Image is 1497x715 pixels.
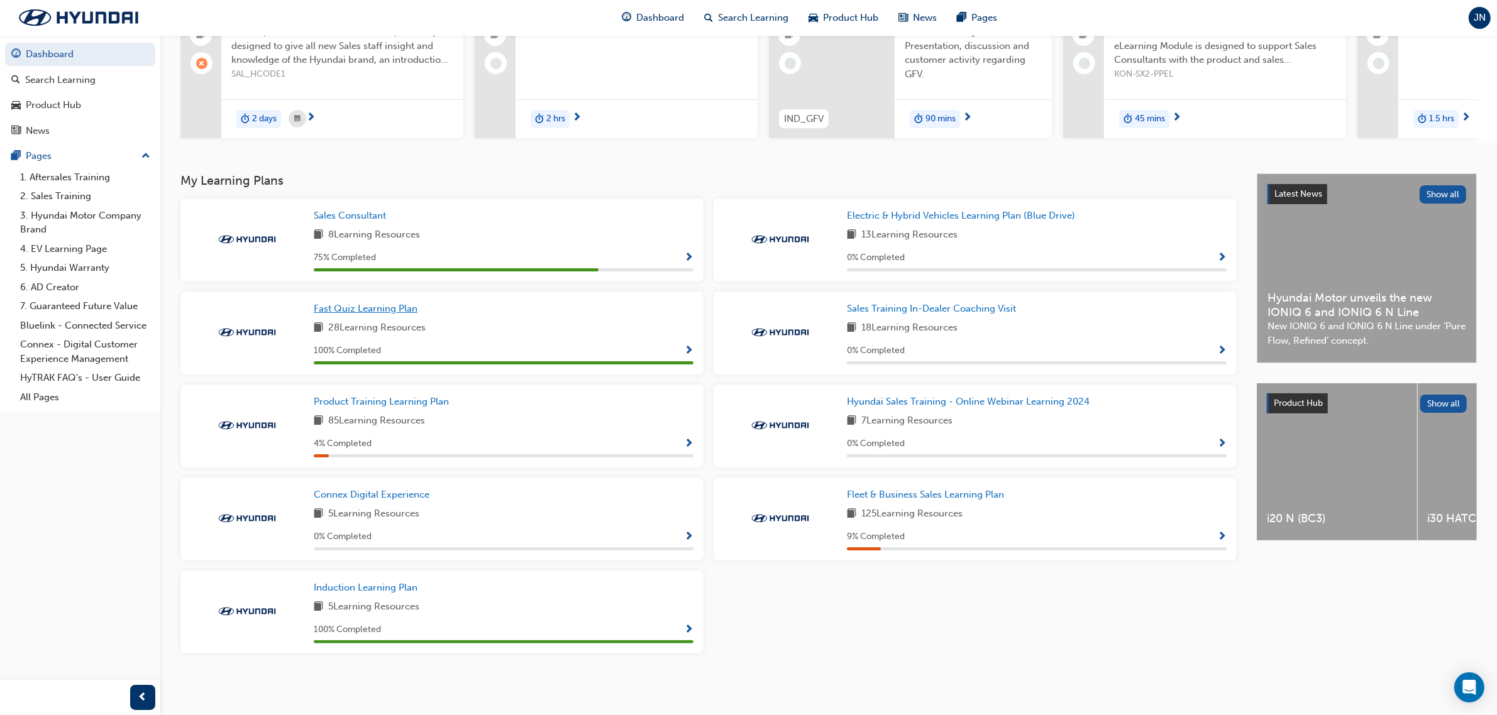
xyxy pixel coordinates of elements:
[572,112,582,124] span: next-icon
[1217,250,1227,266] button: Show Progress
[5,94,155,117] a: Product Hub
[5,40,155,145] button: DashboardSearch LearningProduct HubNews
[684,622,693,638] button: Show Progress
[799,5,889,31] a: car-iconProduct Hub
[231,25,453,67] span: This important foundation course is specifically designed to give all new Sales staff insight and...
[231,67,453,82] span: SAL_HCODE1
[847,530,905,544] span: 9 % Completed
[847,344,905,358] span: 0 % Completed
[746,326,815,339] img: Trak
[847,437,905,451] span: 0 % Completed
[314,506,323,522] span: book-icon
[889,5,947,31] a: news-iconNews
[314,227,323,243] span: book-icon
[15,239,155,259] a: 4. EV Learning Page
[328,413,425,429] span: 85 Learning Resources
[314,582,417,593] span: Induction Learning Plan
[1217,253,1227,264] span: Show Progress
[1418,111,1427,128] span: duration-icon
[11,100,21,111] span: car-icon
[138,690,148,706] span: prev-icon
[847,210,1075,221] span: Electric & Hybrid Vehicles Learning Plan (Blue Drive)
[1274,398,1323,408] span: Product Hub
[1420,185,1467,204] button: Show all
[684,250,693,266] button: Show Progress
[1135,112,1165,126] span: 45 mins
[546,112,565,126] span: 2 hrs
[15,187,155,206] a: 2. Sales Training
[314,344,381,358] span: 100 % Completed
[861,506,963,522] span: 125 Learning Resources
[847,396,1090,407] span: Hyundai Sales Training - Online Webinar Learning 2024
[684,343,693,359] button: Show Progress
[196,58,207,69] span: learningRecordVerb_ABSENT-icon
[5,145,155,168] button: Pages
[328,506,419,522] span: 5 Learning Resources
[684,625,693,636] span: Show Progress
[1217,346,1227,357] span: Show Progress
[1268,184,1466,204] a: Latest NewsShow all
[314,530,372,544] span: 0 % Completed
[899,10,909,26] span: news-icon
[1267,393,1467,413] a: Product HubShow all
[213,605,282,618] img: Trak
[847,395,1095,409] a: Hyundai Sales Training - Online Webinar Learning 2024
[5,43,155,66] a: Dashboard
[684,439,693,450] span: Show Progress
[1373,58,1384,69] span: learningRecordVerb_NONE-icon
[15,278,155,297] a: 6. AD Creator
[15,316,155,336] a: Bluelink - Connected Service
[963,112,972,124] span: next-icon
[947,5,1008,31] a: pages-iconPages
[1268,291,1466,319] span: Hyundai Motor unveils the new IONIQ 6 and IONIQ 6 N Line
[314,623,381,637] span: 100 % Completed
[861,413,953,429] span: 7 Learning Resources
[847,488,1009,502] a: Fleet & Business Sales Learning Plan
[141,148,150,165] span: up-icon
[847,489,1004,500] span: Fleet & Business Sales Learning Plan
[622,10,632,26] span: guage-icon
[861,227,958,243] span: 13 Learning Resources
[684,529,693,545] button: Show Progress
[314,302,423,316] a: Fast Quiz Learning Plan
[847,506,856,522] span: book-icon
[180,173,1237,188] h3: My Learning Plans
[1469,7,1491,29] button: JN
[314,251,376,265] span: 75 % Completed
[15,206,155,239] a: 3. Hyundai Motor Company Brand
[1429,112,1454,126] span: 1.5 hrs
[314,303,417,314] span: Fast Quiz Learning Plan
[328,227,420,243] span: 8 Learning Resources
[695,5,799,31] a: search-iconSearch Learning
[314,599,323,615] span: book-icon
[314,210,386,221] span: Sales Consultant
[1474,11,1486,25] span: JN
[26,124,50,138] div: News
[294,111,301,127] span: calendar-icon
[213,419,282,432] img: Trak
[847,413,856,429] span: book-icon
[847,209,1080,223] a: Electric & Hybrid Vehicles Learning Plan (Blue Drive)
[719,11,789,25] span: Search Learning
[5,68,155,92] a: Search Learning
[684,346,693,357] span: Show Progress
[328,599,419,615] span: 5 Learning Resources
[6,4,151,31] img: Trak
[1114,25,1336,67] span: The 2024 KONA (SX2) Product Presentation eLearning Module is designed to support Sales Consultant...
[1172,112,1181,124] span: next-icon
[1217,436,1227,452] button: Show Progress
[746,233,815,246] img: Trak
[684,532,693,543] span: Show Progress
[1217,532,1227,543] span: Show Progress
[328,320,426,336] span: 28 Learning Resources
[861,320,958,336] span: 18 Learning Resources
[5,119,155,143] a: News
[1217,343,1227,359] button: Show Progress
[306,112,316,124] span: next-icon
[1420,395,1467,413] button: Show all
[26,98,81,112] div: Product Hub
[847,302,1021,316] a: Sales Training In-Dealer Coaching Visit
[684,436,693,452] button: Show Progress
[314,396,449,407] span: Product Training Learning Plan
